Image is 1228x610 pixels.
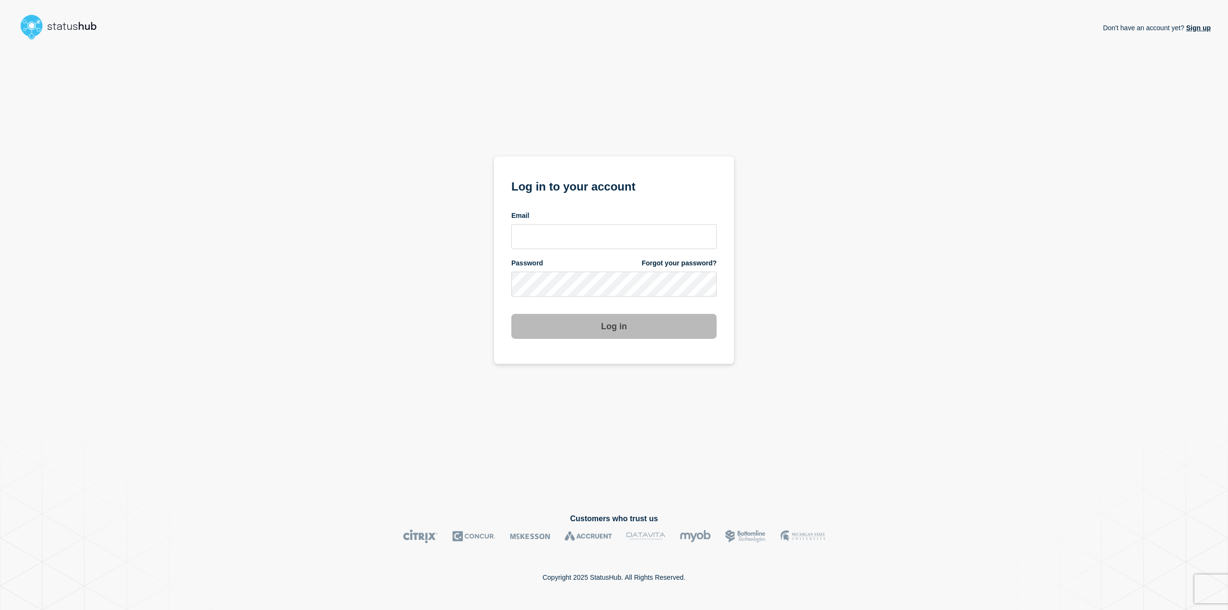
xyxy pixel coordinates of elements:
img: myob logo [680,529,711,543]
h2: Customers who trust us [17,514,1211,523]
p: Don't have an account yet? [1103,16,1211,39]
a: Sign up [1184,24,1211,32]
img: Bottomline logo [725,529,766,543]
h1: Log in to your account [511,177,717,194]
img: Accruent logo [565,529,612,543]
img: Concur logo [452,529,496,543]
span: Email [511,211,529,220]
img: MSU logo [780,529,825,543]
img: DataVita logo [626,529,665,543]
input: email input [511,224,717,249]
input: password input [511,272,717,297]
p: Copyright 2025 StatusHub. All Rights Reserved. [543,574,685,581]
img: McKesson logo [510,529,550,543]
a: Forgot your password? [642,259,717,268]
img: Citrix logo [403,529,438,543]
span: Password [511,259,543,268]
button: Log in [511,314,717,339]
img: StatusHub logo [17,12,108,42]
